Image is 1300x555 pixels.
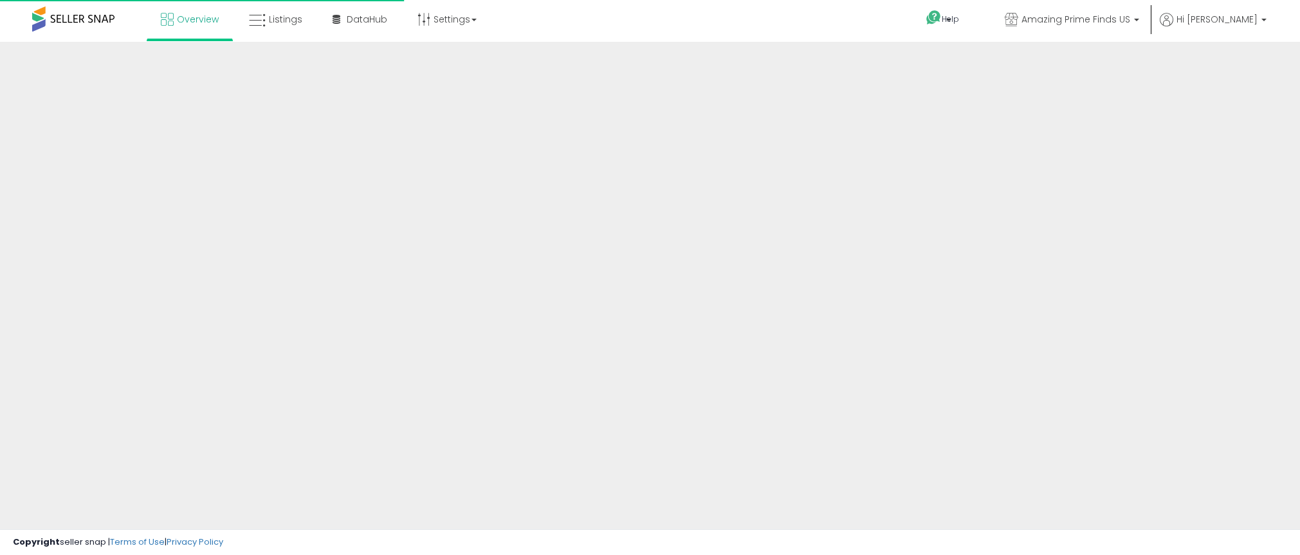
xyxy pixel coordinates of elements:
[1021,13,1130,26] span: Amazing Prime Finds US
[13,536,223,549] div: seller snap | |
[177,13,219,26] span: Overview
[1176,13,1258,26] span: Hi [PERSON_NAME]
[347,13,387,26] span: DataHub
[13,536,60,548] strong: Copyright
[942,14,959,24] span: Help
[1160,13,1267,39] a: Hi [PERSON_NAME]
[269,13,302,26] span: Listings
[110,536,165,548] a: Terms of Use
[926,10,942,26] i: Get Help
[167,536,223,548] a: Privacy Policy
